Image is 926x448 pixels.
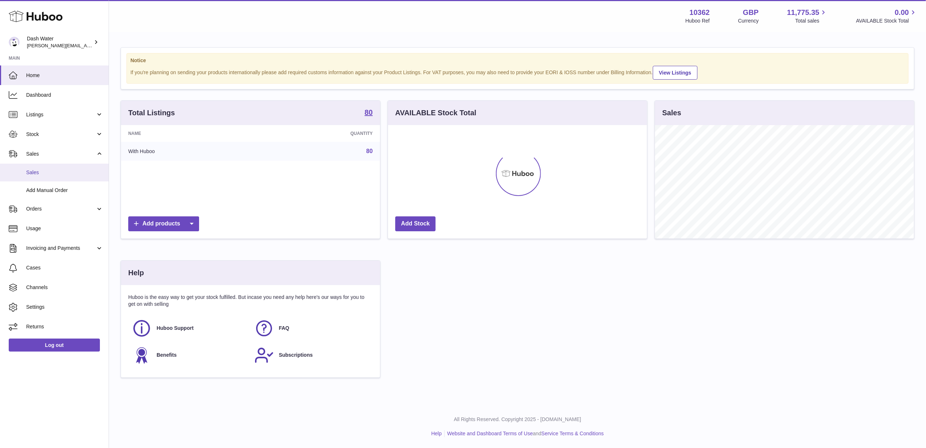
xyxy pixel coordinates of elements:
[130,57,905,64] strong: Notice
[26,225,103,232] span: Usage
[365,109,373,116] strong: 80
[787,8,828,24] a: 11,775.35 Total sales
[795,17,828,24] span: Total sales
[856,8,917,24] a: 0.00 AVAILABLE Stock Total
[366,148,373,154] a: 80
[447,431,533,436] a: Website and Dashboard Terms of Use
[157,325,194,332] span: Huboo Support
[9,37,20,48] img: james@dash-water.com
[395,216,436,231] a: Add Stock
[26,245,96,252] span: Invoicing and Payments
[26,111,96,118] span: Listings
[365,109,373,117] a: 80
[26,323,103,330] span: Returns
[115,416,920,423] p: All Rights Reserved. Copyright 2025 - [DOMAIN_NAME]
[431,431,442,436] a: Help
[26,72,103,79] span: Home
[26,92,103,99] span: Dashboard
[121,125,258,142] th: Name
[856,17,917,24] span: AVAILABLE Stock Total
[26,264,103,271] span: Cases
[128,216,199,231] a: Add products
[26,284,103,291] span: Channels
[743,8,759,17] strong: GBP
[279,352,313,359] span: Subscriptions
[787,8,819,17] span: 11,775.35
[258,125,380,142] th: Quantity
[128,294,373,308] p: Huboo is the easy way to get your stock fulfilled. But incase you need any help here's our ways f...
[738,17,759,24] div: Currency
[662,108,681,118] h3: Sales
[132,319,247,338] a: Huboo Support
[9,339,100,352] a: Log out
[121,142,258,161] td: With Huboo
[895,8,909,17] span: 0.00
[27,43,146,48] span: [PERSON_NAME][EMAIL_ADDRESS][DOMAIN_NAME]
[130,65,905,80] div: If you're planning on sending your products internationally please add required customs informati...
[26,151,96,157] span: Sales
[26,304,103,311] span: Settings
[128,268,144,278] h3: Help
[26,205,96,212] span: Orders
[445,430,604,437] li: and
[157,352,177,359] span: Benefits
[690,8,710,17] strong: 10362
[279,325,290,332] span: FAQ
[26,187,103,194] span: Add Manual Order
[26,169,103,176] span: Sales
[653,66,697,80] a: View Listings
[395,108,476,118] h3: AVAILABLE Stock Total
[254,345,369,365] a: Subscriptions
[254,319,369,338] a: FAQ
[26,131,96,138] span: Stock
[686,17,710,24] div: Huboo Ref
[541,431,604,436] a: Service Terms & Conditions
[27,35,92,49] div: Dash Water
[128,108,175,118] h3: Total Listings
[132,345,247,365] a: Benefits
